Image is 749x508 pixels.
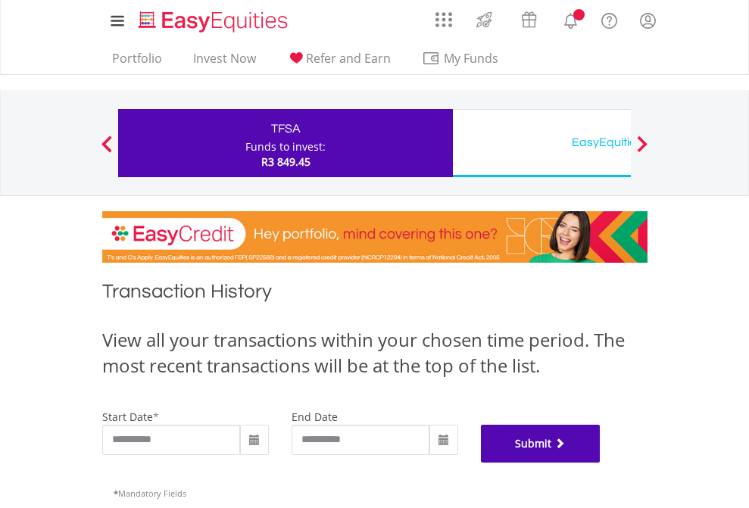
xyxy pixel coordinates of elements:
[261,154,311,169] span: R3 849.45
[426,4,462,28] a: AppsGrid
[136,9,294,34] img: EasyEquities_Logo.png
[102,278,648,312] h1: Transaction History
[102,211,648,263] img: EasyCredit Promotion Banner
[627,143,657,158] button: Next
[187,51,262,74] a: Invest Now
[516,8,541,32] img: vouchers-v2.svg
[102,410,153,424] label: start date
[127,118,444,139] div: TFSA
[422,48,521,68] span: My Funds
[281,51,397,74] a: Refer and Earn
[292,410,338,424] label: end date
[306,50,391,67] span: Refer and Earn
[92,143,122,158] button: Previous
[114,488,186,499] span: Mandatory Fields
[629,4,667,37] a: My Profile
[481,425,601,463] button: Submit
[133,4,294,34] a: Home page
[472,8,497,32] img: thrive-v2.svg
[507,4,551,32] a: Vouchers
[102,327,648,379] div: View all your transactions within your chosen time period. The most recent transactions will be a...
[106,51,168,74] a: Portfolio
[435,11,452,28] img: grid-menu-icon.svg
[245,139,326,154] div: Funds to invest:
[590,4,629,34] a: FAQ's and Support
[551,4,590,34] a: Notifications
